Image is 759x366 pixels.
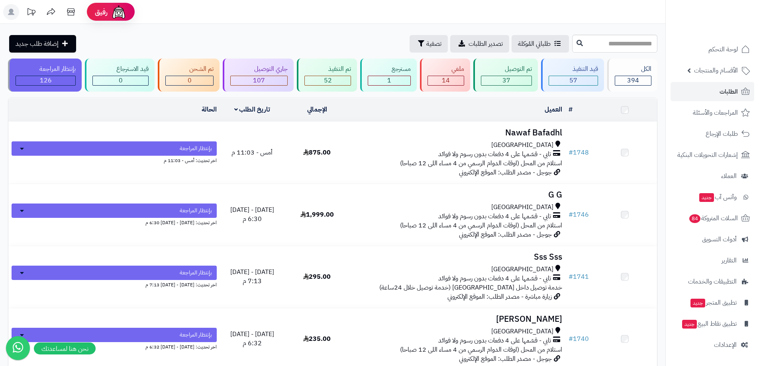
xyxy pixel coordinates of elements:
div: 107 [231,76,287,85]
div: مسترجع [368,65,411,74]
h3: Sss Sss [353,252,562,262]
div: 1 [368,76,410,85]
div: 126 [16,76,75,85]
span: 107 [253,76,265,85]
span: [GEOGRAPHIC_DATA] [491,203,553,212]
span: تصفية [426,39,441,49]
div: اخر تحديث: [DATE] - [DATE] 6:30 م [12,218,217,226]
div: تم التنفيذ [304,65,351,74]
a: المراجعات والأسئلة [671,103,754,122]
span: طلباتي المُوكلة [518,39,551,49]
a: تم التوصيل 37 [472,59,539,92]
span: [DATE] - [DATE] 6:32 م [230,329,274,348]
a: بإنتظار المراجعة 126 [6,59,83,92]
a: السلات المتروكة84 [671,209,754,228]
span: بإنتظار المراجعة [180,269,212,277]
div: اخر تحديث: [DATE] - [DATE] 6:32 م [12,342,217,350]
a: #1746 [569,210,589,219]
a: التقارير [671,251,754,270]
h3: Nawaf Bafadhl [353,128,562,137]
a: #1741 [569,272,589,282]
span: أدوات التسويق [702,234,737,245]
div: 14 [428,76,464,85]
span: تابي - قسّمها على 4 دفعات بدون رسوم ولا فوائد [438,150,551,159]
span: 1,999.00 [300,210,334,219]
span: استلام من المحل (اوقات الدوام الرسمي من 4 مساء اللى 12 صباحا) [400,221,562,230]
div: تم الشحن [165,65,214,74]
span: 52 [324,76,332,85]
img: ai-face.png [111,4,127,20]
span: # [569,148,573,157]
a: تحديثات المنصة [21,4,41,22]
a: قيد التنفيذ 57 [539,59,606,92]
div: الكل [615,65,651,74]
a: طلباتي المُوكلة [512,35,569,53]
h3: [PERSON_NAME] [353,315,562,324]
span: 875.00 [303,148,331,157]
div: تم التوصيل [481,65,532,74]
span: [GEOGRAPHIC_DATA] [491,327,553,336]
a: الطلبات [671,82,754,101]
a: إشعارات التحويلات البنكية [671,145,754,164]
span: التطبيقات والخدمات [688,276,737,287]
span: المراجعات والأسئلة [693,107,738,118]
a: طلبات الإرجاع [671,124,754,143]
span: جديد [699,193,714,202]
span: تابي - قسّمها على 4 دفعات بدون رسوم ولا فوائد [438,336,551,345]
a: تصدير الطلبات [450,35,509,53]
a: العملاء [671,166,754,186]
span: بإنتظار المراجعة [180,331,212,339]
a: مسترجع 1 [359,59,418,92]
span: لوحة التحكم [708,44,738,55]
span: وآتس آب [698,192,737,203]
a: جاري التوصيل 107 [221,59,295,92]
span: خدمة توصيل داخل [GEOGRAPHIC_DATA] (خدمة توصيل خلال 24ساعة) [379,283,562,292]
span: استلام من المحل (اوقات الدوام الرسمي من 4 مساء اللى 12 صباحا) [400,345,562,354]
span: تطبيق المتجر [690,297,737,308]
a: الكل394 [606,59,659,92]
span: جديد [690,299,705,307]
a: # [569,105,573,114]
a: التطبيقات والخدمات [671,272,754,291]
a: تطبيق نقاط البيعجديد [671,314,754,333]
span: جوجل - مصدر الطلب: الموقع الإلكتروني [459,354,552,364]
div: 52 [305,76,351,85]
span: 57 [569,76,577,85]
button: تصفية [410,35,448,53]
span: السلات المتروكة [688,213,738,224]
div: 57 [549,76,598,85]
a: لوحة التحكم [671,40,754,59]
a: تاريخ الطلب [234,105,271,114]
a: أدوات التسويق [671,230,754,249]
span: التقارير [722,255,737,266]
span: [DATE] - [DATE] 7:13 م [230,267,274,286]
a: العميل [545,105,562,114]
span: جديد [682,320,697,329]
a: #1748 [569,148,589,157]
div: 0 [93,76,148,85]
span: أمس - 11:03 م [231,148,273,157]
span: # [569,272,573,282]
a: ملغي 14 [418,59,472,92]
span: زيارة مباشرة - مصدر الطلب: الموقع الإلكتروني [447,292,552,301]
div: اخر تحديث: [DATE] - [DATE] 7:13 م [12,280,217,288]
span: 0 [119,76,123,85]
span: رفيق [95,7,108,17]
span: 126 [40,76,52,85]
span: تابي - قسّمها على 4 دفعات بدون رسوم ولا فوائد [438,212,551,221]
span: جوجل - مصدر الطلب: الموقع الإلكتروني [459,168,552,177]
span: جوجل - مصدر الطلب: الموقع الإلكتروني [459,230,552,239]
span: الأقسام والمنتجات [694,65,738,76]
span: 14 [442,76,450,85]
span: # [569,334,573,344]
a: #1740 [569,334,589,344]
div: اخر تحديث: أمس - 11:03 م [12,156,217,164]
a: قيد الاسترجاع 0 [83,59,156,92]
div: 0 [166,76,213,85]
span: تطبيق نقاط البيع [681,318,737,329]
a: تطبيق المتجرجديد [671,293,754,312]
span: الإعدادات [714,339,737,350]
span: العملاء [721,170,737,182]
span: إضافة طلب جديد [16,39,59,49]
div: ملغي [428,65,464,74]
